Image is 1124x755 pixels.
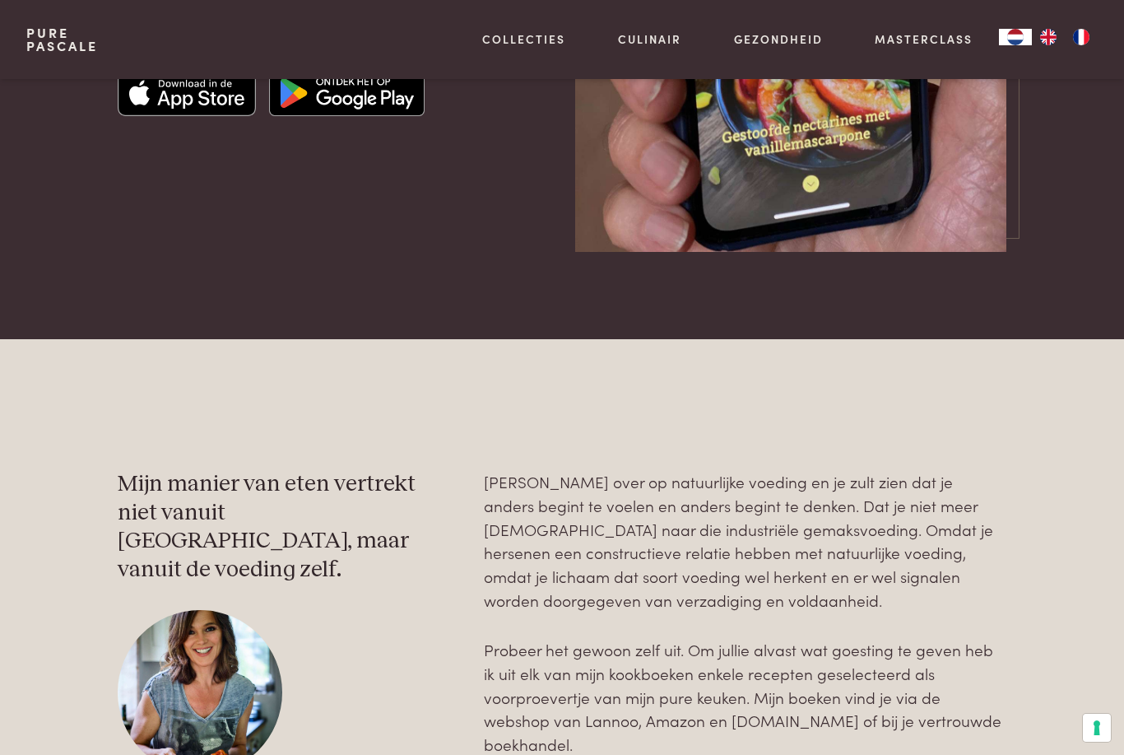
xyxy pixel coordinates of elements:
a: Gezondheid [734,30,823,48]
p: [PERSON_NAME] over op natuurlijke voeding en je zult zien dat je anders begint te voelen en ander... [484,470,1006,612]
a: FR [1065,29,1098,45]
aside: Language selected: Nederlands [999,29,1098,45]
a: PurePascale [26,26,98,53]
img: Apple app store [118,70,256,116]
a: NL [999,29,1032,45]
a: EN [1032,29,1065,45]
ul: Language list [1032,29,1098,45]
div: Language [999,29,1032,45]
button: Uw voorkeuren voor toestemming voor trackingtechnologieën [1083,714,1111,742]
img: Google app store [269,70,425,116]
a: Collecties [482,30,565,48]
a: Culinair [618,30,681,48]
h3: Mijn manier van eten vertrekt niet vanuit [GEOGRAPHIC_DATA], maar vanuit de voeding zelf. [118,470,457,584]
a: Masterclass [875,30,973,48]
